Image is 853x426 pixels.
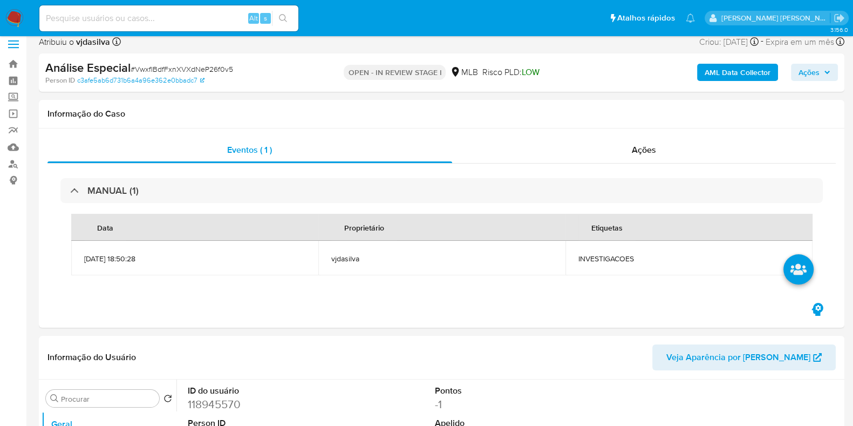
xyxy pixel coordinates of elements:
[482,66,539,78] span: Risco PLD:
[652,344,836,370] button: Veja Aparência por [PERSON_NAME]
[435,397,589,412] dd: -1
[331,214,397,240] div: Proprietário
[632,144,656,156] span: Ações
[47,109,836,119] h1: Informação do Caso
[227,144,272,156] span: Eventos ( 1 )
[163,394,172,406] button: Retornar ao pedido padrão
[272,11,294,26] button: search-icon
[188,385,342,397] dt: ID do usuário
[834,12,845,24] a: Sair
[47,352,136,363] h1: Informação do Usuário
[766,36,834,48] span: Expira em um mês
[39,36,110,48] span: Atribuiu o
[131,64,233,75] span: # VwxfIBdfFxnXVXdNeP26f0v5
[578,254,800,263] span: INVESTIGACOES
[61,394,155,404] input: Procurar
[450,66,477,78] div: MLB
[39,11,298,25] input: Pesquise usuários ou casos...
[578,214,636,240] div: Etiquetas
[45,59,131,76] b: Análise Especial
[666,344,810,370] span: Veja Aparência por [PERSON_NAME]
[84,214,126,240] div: Data
[188,397,342,412] dd: 118945570
[344,65,446,80] p: OPEN - IN REVIEW STAGE I
[249,13,258,23] span: Alt
[50,394,59,403] button: Procurar
[84,254,305,263] span: [DATE] 18:50:28
[521,66,539,78] span: LOW
[791,64,838,81] button: Ações
[761,35,763,49] span: -
[799,64,820,81] span: Ações
[60,178,823,203] div: MANUAL (1)
[686,13,695,23] a: Notificações
[435,385,589,397] dt: Pontos
[705,64,770,81] b: AML Data Collector
[699,35,759,49] div: Criou: [DATE]
[77,76,204,85] a: c3afe5ab6d731b6a4a96e362e0bbadc7
[617,12,675,24] span: Atalhos rápidos
[74,36,110,48] b: vjdasilva
[331,254,552,263] span: vjdasilva
[721,13,830,23] p: viviane.jdasilva@mercadopago.com.br
[45,76,75,85] b: Person ID
[697,64,778,81] button: AML Data Collector
[264,13,267,23] span: s
[87,185,139,197] h3: MANUAL (1)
